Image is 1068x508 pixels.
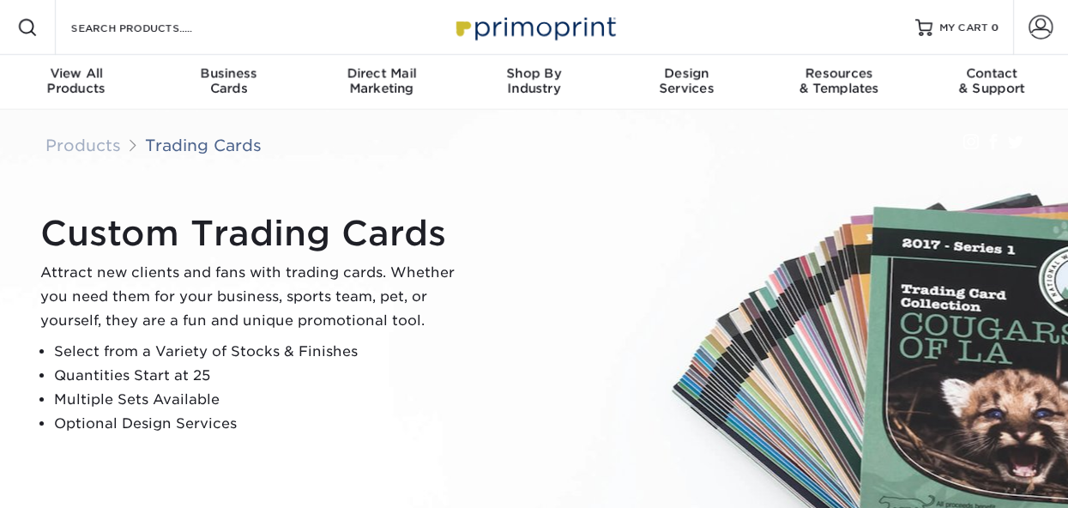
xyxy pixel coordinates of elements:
span: Contact [915,65,1068,81]
li: Optional Design Services [54,412,469,436]
a: Products [45,136,121,154]
div: & Templates [763,65,915,96]
div: Cards [153,65,305,96]
a: Shop ByIndustry [458,55,611,110]
input: SEARCH PRODUCTS..... [69,17,237,38]
div: Marketing [305,65,458,96]
a: Resources& Templates [763,55,915,110]
span: Resources [763,65,915,81]
a: Direct MailMarketing [305,55,458,110]
a: BusinessCards [153,55,305,110]
span: 0 [992,21,999,33]
span: Shop By [458,65,611,81]
span: Design [610,65,763,81]
span: MY CART [939,21,988,35]
div: Industry [458,65,611,96]
h1: Custom Trading Cards [40,213,469,254]
span: Direct Mail [305,65,458,81]
li: Select from a Variety of Stocks & Finishes [54,340,469,364]
a: DesignServices [610,55,763,110]
img: Primoprint [449,9,620,45]
div: & Support [915,65,1068,96]
span: Business [153,65,305,81]
p: Attract new clients and fans with trading cards. Whether you need them for your business, sports ... [40,261,469,333]
li: Quantities Start at 25 [54,364,469,388]
a: Contact& Support [915,55,1068,110]
li: Multiple Sets Available [54,388,469,412]
a: Trading Cards [145,136,262,154]
div: Services [610,65,763,96]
